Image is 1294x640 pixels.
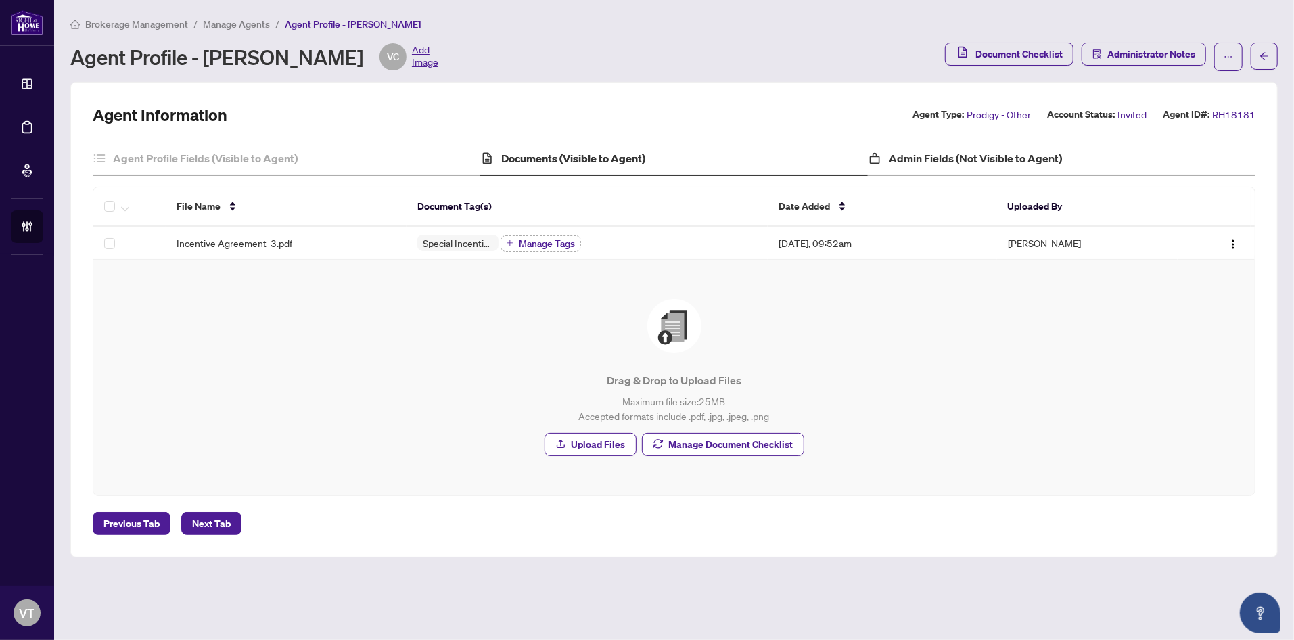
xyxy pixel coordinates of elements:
li: / [275,16,279,32]
img: logo [11,10,43,35]
label: Agent Type: [912,107,964,122]
span: home [70,20,80,29]
p: Drag & Drop to Upload Files [120,372,1228,388]
img: File Upload [647,299,701,353]
span: plus [507,239,513,246]
button: Manage Document Checklist [642,433,804,456]
span: VT [20,603,35,622]
button: Logo [1222,232,1244,254]
h4: Agent Profile Fields (Visible to Agent) [113,150,298,166]
span: Manage Tags [519,239,575,248]
td: [DATE], 09:52am [768,227,996,260]
span: solution [1092,49,1102,59]
span: Invited [1117,107,1147,122]
button: Previous Tab [93,512,170,535]
th: Date Added [768,187,996,227]
button: Manage Tags [501,235,581,252]
th: Uploaded By [996,187,1177,227]
span: Document Checklist [975,43,1063,65]
span: Upload Files [572,434,626,455]
img: Logo [1228,239,1239,250]
span: Incentive Agreement_3.pdf [177,235,292,250]
li: / [193,16,198,32]
span: Add Image [412,43,438,70]
span: Previous Tab [103,513,160,534]
h2: Agent Information [93,104,227,126]
span: File UploadDrag & Drop to Upload FilesMaximum file size:25MBAccepted formats include .pdf, .jpg, ... [110,276,1239,479]
td: [PERSON_NAME] [997,227,1178,260]
span: Prodigy - Other [967,107,1031,122]
span: arrow-left [1260,51,1269,61]
span: Agent Profile - [PERSON_NAME] [285,18,421,30]
label: Agent ID#: [1163,107,1209,122]
span: Next Tab [192,513,231,534]
span: Brokerage Management [85,18,188,30]
button: Document Checklist [945,43,1073,66]
span: ellipsis [1224,52,1233,62]
th: File Name [166,187,407,227]
span: Date Added [779,199,830,214]
span: Manage Agents [203,18,270,30]
span: File Name [177,199,221,214]
button: Administrator Notes [1082,43,1206,66]
h4: Admin Fields (Not Visible to Agent) [889,150,1062,166]
th: Document Tag(s) [407,187,768,227]
button: Open asap [1240,593,1280,633]
h4: Documents (Visible to Agent) [501,150,645,166]
span: Manage Document Checklist [669,434,793,455]
span: Special Incentive Agreement [417,238,499,248]
span: VC [387,49,399,64]
label: Account Status: [1047,107,1115,122]
span: Administrator Notes [1107,43,1195,65]
button: Next Tab [181,512,241,535]
p: Maximum file size: 25 MB Accepted formats include .pdf, .jpg, .jpeg, .png [120,394,1228,424]
button: Upload Files [545,433,637,456]
div: Agent Profile - [PERSON_NAME] [70,43,438,70]
span: RH18181 [1212,107,1255,122]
